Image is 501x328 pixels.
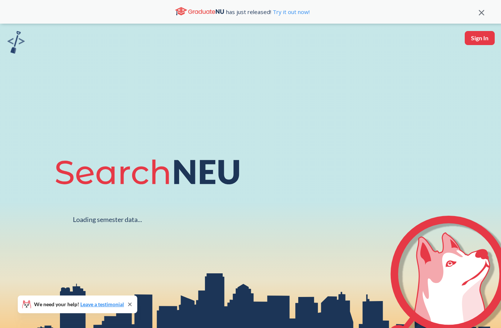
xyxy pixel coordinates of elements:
button: Sign In [465,31,495,45]
div: Loading semester data... [73,215,142,224]
a: sandbox logo [7,31,25,56]
span: We need your help! [34,302,124,307]
span: has just released! [226,8,310,16]
a: Leave a testimonial [80,301,124,307]
img: sandbox logo [7,31,25,54]
a: Try it out now! [271,8,310,16]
